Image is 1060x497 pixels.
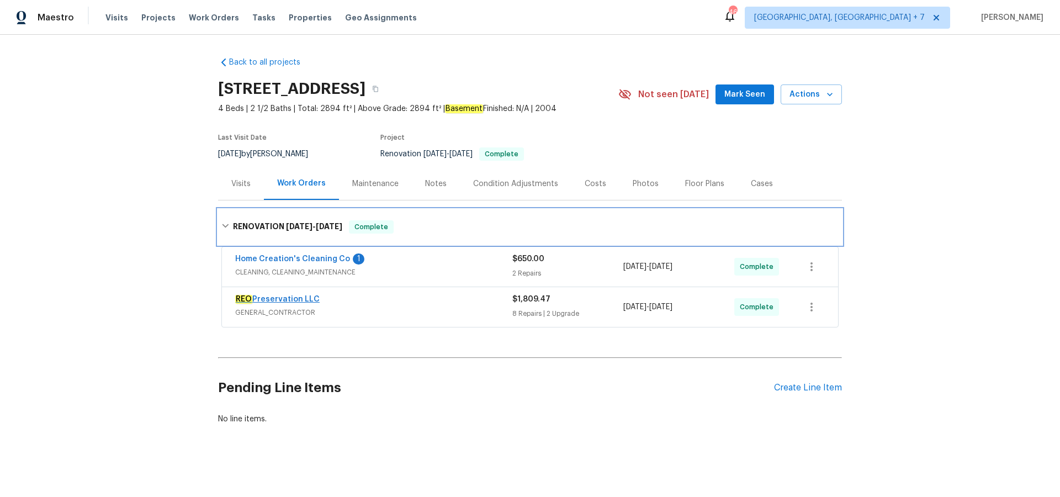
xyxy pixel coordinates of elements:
div: No line items. [218,414,842,425]
span: Last Visit Date [218,134,267,141]
h6: RENOVATION [233,220,342,234]
div: by [PERSON_NAME] [218,147,321,161]
span: Complete [350,221,393,232]
span: [DATE] [623,303,646,311]
span: Renovation [380,150,524,158]
h2: Pending Line Items [218,362,774,414]
span: $1,809.47 [512,295,550,303]
button: Mark Seen [715,84,774,105]
div: Costs [585,178,606,189]
span: CLEANING, CLEANING_MAINTENANCE [235,267,512,278]
span: [DATE] [623,263,646,271]
div: Create Line Item [774,383,842,393]
span: [DATE] [218,150,241,158]
div: Floor Plans [685,178,724,189]
div: Visits [231,178,251,189]
span: 4 Beds | 2 1/2 Baths | Total: 2894 ft² | Above Grade: 2894 ft² | Finished: N/A | 2004 [218,103,618,114]
span: Complete [740,302,778,313]
span: Properties [289,12,332,23]
div: 1 [353,253,364,265]
div: 46 [729,7,736,18]
div: Condition Adjustments [473,178,558,189]
span: Complete [740,261,778,272]
div: Photos [633,178,659,189]
div: Cases [751,178,773,189]
span: $650.00 [512,255,544,263]
span: Actions [789,88,833,102]
em: REO [235,295,252,304]
div: Work Orders [277,178,326,189]
span: - [286,223,342,230]
span: - [423,150,473,158]
button: Copy Address [365,79,385,99]
span: [DATE] [286,223,312,230]
span: Maestro [38,12,74,23]
a: REOPreservation LLC [235,295,320,304]
span: Not seen [DATE] [638,89,709,100]
a: Back to all projects [218,57,324,68]
span: Geo Assignments [345,12,417,23]
span: - [623,261,672,272]
span: [GEOGRAPHIC_DATA], [GEOGRAPHIC_DATA] + 7 [754,12,925,23]
span: Work Orders [189,12,239,23]
a: Home Creation's Cleaning Co [235,255,350,263]
span: Visits [105,12,128,23]
div: 2 Repairs [512,268,623,279]
span: GENERAL_CONTRACTOR [235,307,512,318]
span: [DATE] [423,150,447,158]
em: Basement [445,104,483,113]
div: 8 Repairs | 2 Upgrade [512,308,623,319]
span: [DATE] [316,223,342,230]
span: Complete [480,151,523,157]
div: Notes [425,178,447,189]
span: Tasks [252,14,275,22]
span: [DATE] [649,303,672,311]
span: [PERSON_NAME] [977,12,1043,23]
span: [DATE] [449,150,473,158]
div: RENOVATION [DATE]-[DATE]Complete [218,209,842,245]
span: [DATE] [649,263,672,271]
div: Maintenance [352,178,399,189]
span: Mark Seen [724,88,765,102]
button: Actions [781,84,842,105]
span: Project [380,134,405,141]
span: Projects [141,12,176,23]
h2: [STREET_ADDRESS] [218,83,365,94]
span: - [623,302,672,313]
